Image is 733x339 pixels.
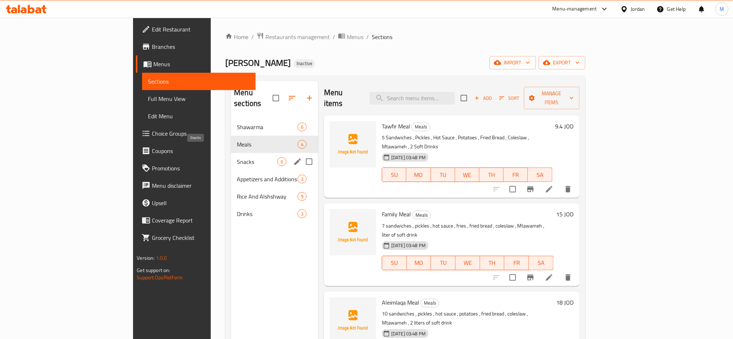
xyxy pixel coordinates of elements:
[388,330,429,337] span: [DATE] 03:48 PM
[152,147,250,155] span: Coupons
[257,32,330,42] a: Restaurants management
[388,154,429,161] span: [DATE] 03:48 PM
[459,258,477,268] span: WE
[298,175,307,183] div: items
[434,258,453,268] span: TU
[431,256,456,270] button: TU
[421,299,439,307] span: Meals
[231,188,318,205] div: Rice And Alshshway9
[136,229,256,246] a: Grocery Checklist
[490,56,536,69] button: import
[231,153,318,170] div: Snacks6edit
[298,123,307,131] div: items
[231,136,318,153] div: Meals4
[152,199,250,207] span: Upsell
[294,59,315,68] div: Inactive
[407,256,431,270] button: MO
[277,157,286,166] div: items
[330,121,376,168] img: Tawfir Meal
[136,38,256,55] a: Branches
[152,164,250,173] span: Promotions
[421,299,439,308] div: Meals
[298,124,306,131] span: 6
[483,258,502,268] span: TH
[482,170,501,180] span: TH
[156,253,167,263] span: 1.0.0
[366,33,369,41] li: /
[505,182,520,197] span: Select to update
[382,256,407,270] button: SU
[142,73,256,90] a: Sections
[531,170,549,180] span: SA
[152,129,250,138] span: Choice Groups
[532,258,551,268] span: SA
[524,87,580,109] button: Manage items
[142,107,256,125] a: Edit Menu
[231,170,318,188] div: Appetizers and Additions3
[152,233,250,242] span: Grocery Checklist
[434,170,452,180] span: TU
[136,142,256,160] a: Coupons
[294,60,315,67] span: Inactive
[333,33,335,41] li: /
[385,170,404,180] span: SU
[136,160,256,177] a: Promotions
[136,55,256,73] a: Menus
[152,216,250,225] span: Coverage Report
[530,89,574,107] span: Manage items
[545,273,554,282] a: Edit menu item
[385,258,404,268] span: SU
[557,297,574,308] h6: 18 JOD
[455,168,480,182] button: WE
[225,55,291,71] span: [PERSON_NAME]
[458,170,477,180] span: WE
[372,33,392,41] span: Sections
[324,87,361,109] h2: Menu items
[480,168,504,182] button: TH
[148,112,250,120] span: Edit Menu
[265,33,330,41] span: Restaurants management
[136,194,256,212] a: Upsell
[495,93,524,104] span: Sort items
[153,60,250,68] span: Menus
[505,270,520,285] span: Select to update
[412,211,431,219] div: Meals
[388,242,429,249] span: [DATE] 03:48 PM
[137,266,170,275] span: Get support on:
[298,140,307,149] div: items
[136,177,256,194] a: Menu disclaimer
[284,89,301,107] span: Sort sections
[237,192,298,201] span: Rice And Alshshway
[382,297,419,308] span: Aleimlaqa Meal
[631,5,645,13] div: Jordan
[507,170,525,180] span: FR
[504,256,529,270] button: FR
[298,193,306,200] span: 9
[237,175,298,183] span: Appetizers and Additions
[495,58,530,67] span: import
[298,211,306,217] span: 3
[382,309,553,327] p: 10 sandwiches , pickles , hot sauce , potatoes , fried bread , coleslaw , Mtawameh , 2 liters of ...
[370,92,455,105] input: search
[152,42,250,51] span: Branches
[382,221,553,240] p: 7 sandwiches , pickles , hot sauce , fries , fried bread , coleslaw , Mtawameh , liter of soft drink
[330,209,376,255] img: Family Meal
[298,176,306,183] span: 3
[237,157,277,166] span: Snacks
[137,253,154,263] span: Version:
[413,211,431,219] span: Meals
[472,93,495,104] span: Add item
[137,273,183,282] a: Support.OpsPlatform
[382,121,410,132] span: Tawfir Meal
[231,115,318,225] nav: Menu sections
[382,168,406,182] button: SU
[301,89,318,107] button: Add section
[148,94,250,103] span: Full Menu View
[456,90,472,106] span: Select section
[237,123,298,131] span: Shawarma
[409,170,428,180] span: MO
[504,168,528,182] button: FR
[557,209,574,219] h6: 15 JOD
[142,90,256,107] a: Full Menu View
[231,205,318,223] div: Drinks3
